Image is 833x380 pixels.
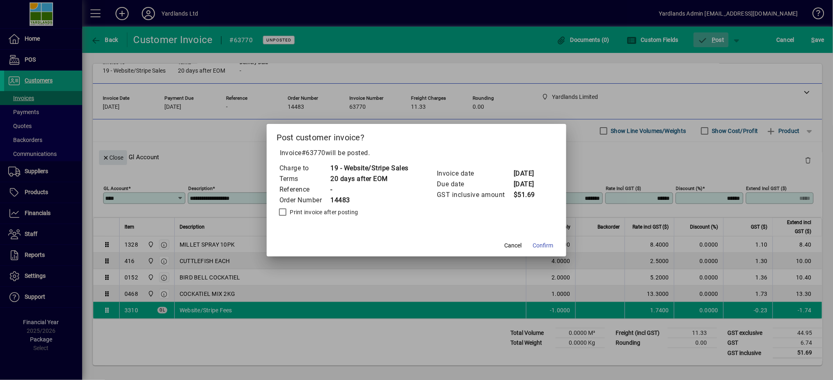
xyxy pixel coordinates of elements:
[330,163,409,174] td: 19 - Website/Stripe Sales
[513,179,546,190] td: [DATE]
[279,195,330,206] td: Order Number
[279,184,330,195] td: Reference
[436,168,513,179] td: Invoice date
[533,241,553,250] span: Confirm
[279,174,330,184] td: Terms
[436,190,513,200] td: GST inclusive amount
[267,124,567,148] h2: Post customer invoice?
[513,190,546,200] td: $51.69
[279,163,330,174] td: Charge to
[436,179,513,190] td: Due date
[302,149,325,157] span: #63770
[513,168,546,179] td: [DATE]
[330,195,409,206] td: 14483
[500,238,526,253] button: Cancel
[288,208,358,216] label: Print invoice after posting
[504,241,521,250] span: Cancel
[529,238,556,253] button: Confirm
[277,148,557,158] p: Invoice will be posted .
[330,174,409,184] td: 20 days after EOM
[330,184,409,195] td: -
